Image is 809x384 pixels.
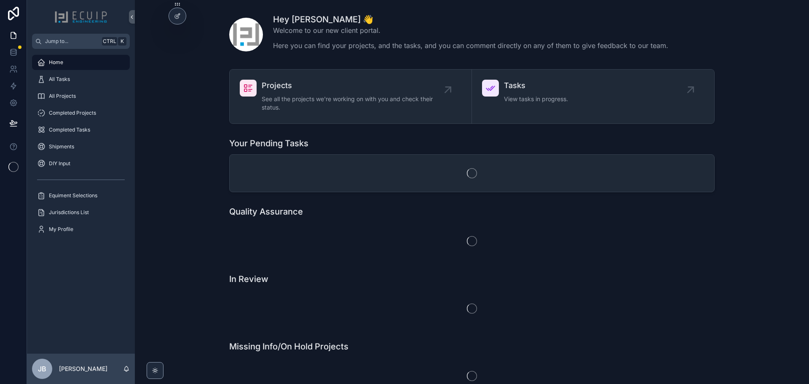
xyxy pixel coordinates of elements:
[32,89,130,104] a: All Projects
[32,55,130,70] a: Home
[262,80,448,91] span: Projects
[504,80,568,91] span: Tasks
[32,205,130,220] a: Jurisdictions List
[38,364,46,374] span: JB
[32,72,130,87] a: All Tasks
[49,160,70,167] span: DIY Input
[32,34,130,49] button: Jump to...CtrlK
[32,188,130,203] a: Equiment Selections
[49,192,97,199] span: Equiment Selections
[32,105,130,121] a: Completed Projects
[273,13,668,25] h1: Hey [PERSON_NAME] 👋
[229,273,268,285] h1: In Review
[32,222,130,237] a: My Profile
[229,206,303,218] h1: Quality Assurance
[504,95,568,103] span: View tasks in progress.
[54,10,107,24] img: App logo
[49,76,70,83] span: All Tasks
[32,122,130,137] a: Completed Tasks
[32,139,130,154] a: Shipments
[229,137,308,149] h1: Your Pending Tasks
[230,70,472,124] a: ProjectsSee all the projects we're working on with you and check their status.
[45,38,99,45] span: Jump to...
[273,40,668,51] p: Here you can find your projects, and the tasks, and you can comment directly on any of them to gi...
[49,59,63,66] span: Home
[49,226,73,233] span: My Profile
[27,49,135,248] div: scrollable content
[49,209,89,216] span: Jurisdictions List
[49,126,90,133] span: Completed Tasks
[262,95,448,112] span: See all the projects we're working on with you and check their status.
[49,93,76,99] span: All Projects
[273,25,668,35] p: Welcome to our new client portal.
[229,341,348,352] h1: Missing Info/On Hold Projects
[49,143,74,150] span: Shipments
[49,110,96,116] span: Completed Projects
[472,70,714,124] a: TasksView tasks in progress.
[59,365,107,373] p: [PERSON_NAME]
[119,38,126,45] span: K
[32,156,130,171] a: DIY Input
[102,37,117,46] span: Ctrl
